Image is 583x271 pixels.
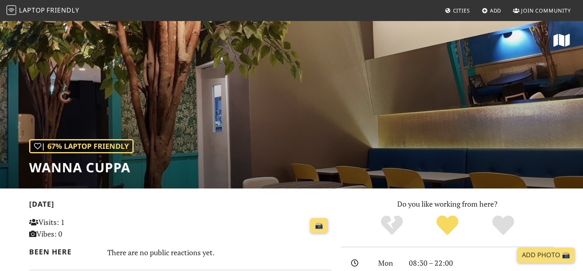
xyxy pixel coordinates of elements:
h2: Been here [29,248,98,256]
div: There are no public reactions yet. [107,246,332,259]
div: Definitely! [475,214,531,237]
div: Mon [373,257,404,269]
p: Do you like working from here? [341,198,554,210]
img: LaptopFriendly [6,5,16,15]
a: Cities [442,3,473,18]
a: Join Community [510,3,574,18]
a: Add Photo 📸 [517,248,575,263]
span: Cities [453,7,470,14]
a: 📸 [310,218,328,233]
p: Visits: 1 Vibes: 0 [29,216,123,240]
div: No [364,214,420,237]
h1: WANNA CUPPA [29,160,134,175]
div: 08:30 – 22:00 [404,257,559,269]
div: Yes [419,214,475,237]
a: LaptopFriendly LaptopFriendly [6,4,79,18]
span: Friendly [47,6,79,15]
span: Laptop [19,6,45,15]
a: Add [479,3,505,18]
h2: [DATE] [29,200,331,212]
span: Add [490,7,502,14]
span: Join Community [521,7,571,14]
div: | 67% Laptop Friendly [29,139,134,153]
